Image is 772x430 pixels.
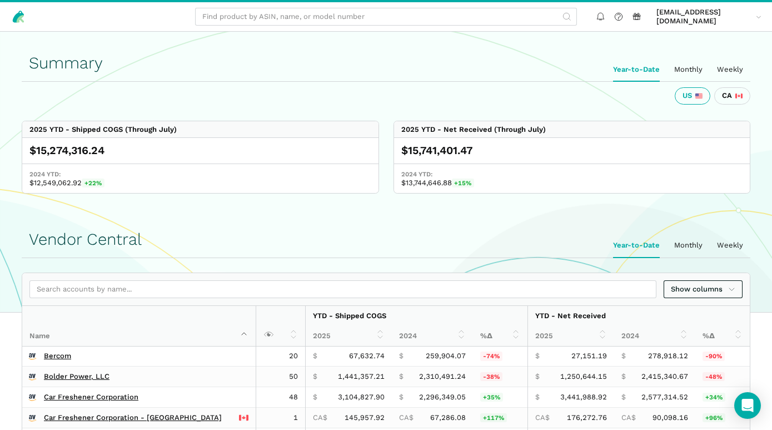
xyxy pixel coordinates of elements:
a: Car Freshener Corporation [44,393,138,402]
strong: YTD - Shipped COGS [313,312,386,320]
span: 67,286.08 [430,413,466,422]
span: $12,549,062.92 [29,179,371,187]
td: -73.98% [473,347,527,367]
a: Car Freshener Corporation - [GEOGRAPHIC_DATA] [44,413,222,422]
span: -48% [703,372,725,381]
span: 259,904.07 [426,352,466,360]
span: 1,441,357.21 [338,372,385,381]
span: $ [621,393,626,402]
span: 2024 YTD: [29,170,371,179]
th: %Δ: activate to sort column ascending [695,326,750,346]
span: 67,632.74 [349,352,385,360]
a: [EMAIL_ADDRESS][DOMAIN_NAME] [653,6,765,28]
span: CA$ [399,413,414,422]
span: $13,744,646.88 [401,179,743,187]
input: Search accounts by name... [29,280,656,299]
span: $ [313,352,317,360]
td: 95.65% [695,407,750,428]
td: 48 [256,387,305,408]
td: 35.21% [473,387,527,408]
span: 3,104,827.90 [338,393,385,402]
span: CA$ [621,413,636,422]
span: US [683,91,692,100]
span: CA$ [313,413,327,422]
h1: Vendor Central [29,230,743,249]
span: CA [722,91,732,100]
span: CA$ [535,413,550,422]
span: +117% [480,413,507,422]
div: $15,741,401.47 [401,144,743,158]
ui-tab: Weekly [710,58,750,81]
span: 278,918.12 [648,352,688,360]
span: -38% [480,372,502,381]
span: 145,957.92 [345,413,385,422]
h1: Summary [29,54,743,72]
span: $ [313,393,317,402]
div: Open Intercom Messenger [734,392,761,419]
span: 2024 YTD: [401,170,743,179]
strong: YTD - Net Received [535,312,606,320]
th: 2024: activate to sort column ascending [614,326,695,346]
span: $ [399,352,404,360]
ui-tab: Year-to-Date [606,234,667,257]
span: 2,296,349.05 [419,393,466,402]
span: -90% [703,352,725,360]
span: 2,577,314.52 [641,393,688,402]
span: +96% [703,413,725,422]
span: $ [399,372,404,381]
span: +34% [703,393,725,402]
span: 90,098.16 [653,413,688,422]
td: 116.92% [473,407,527,428]
th: Name : activate to sort column descending [22,306,256,346]
a: Bolder Power, LLC [44,372,109,381]
th: 2025: activate to sort column ascending [305,326,392,346]
span: 1,250,644.15 [560,372,607,381]
span: 176,272.76 [567,413,607,422]
span: +15% [452,179,475,187]
ui-tab: Year-to-Date [606,58,667,81]
td: 1 [256,407,305,428]
th: %Δ: activate to sort column ascending [473,326,527,346]
div: 2025 YTD - Shipped COGS (Through July) [29,125,177,134]
a: Bercom [44,352,71,360]
a: Show columns [664,280,743,299]
span: 2,415,340.67 [641,372,688,381]
td: 50 [256,367,305,387]
span: $ [621,352,626,360]
span: [EMAIL_ADDRESS][DOMAIN_NAME] [656,8,752,26]
td: -48.22% [695,367,750,387]
td: 33.55% [695,387,750,408]
span: +35% [480,393,503,402]
td: -90.27% [695,347,750,367]
th: 2025: activate to sort column ascending [527,326,614,346]
th: 2024: activate to sort column ascending [392,326,473,346]
ui-tab: Monthly [667,234,710,257]
td: 20 [256,347,305,367]
img: 226-united-states-3a775d967d35a21fe9d819e24afa6dfbf763e8f1ec2e2b5a04af89618ae55acb.svg [695,92,703,100]
img: 243-canada-6dcbff6b5ddfbc3d576af9e026b5d206327223395eaa30c1e22b34077c083801.svg [735,92,743,100]
span: -74% [480,352,502,360]
span: 2,310,491.24 [419,372,466,381]
span: $ [399,393,404,402]
img: 243-canada-6dcbff6b5ddfbc3d576af9e026b5d206327223395eaa30c1e22b34077c083801.svg [239,413,248,422]
div: 2025 YTD - Net Received (Through July) [401,125,546,134]
span: Show columns [671,284,735,295]
span: $ [535,393,540,402]
ui-tab: Weekly [710,234,750,257]
ui-tab: Monthly [667,58,710,81]
span: 27,151.19 [571,352,607,360]
span: $ [535,372,540,381]
span: 3,441,988.92 [560,393,607,402]
div: $15,274,316.24 [29,144,371,158]
span: $ [313,372,317,381]
th: : activate to sort column ascending [256,306,305,346]
input: Find product by ASIN, name, or model number [195,8,577,26]
td: -37.62% [473,367,527,387]
span: +22% [82,179,104,187]
span: $ [621,372,626,381]
span: $ [535,352,540,360]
